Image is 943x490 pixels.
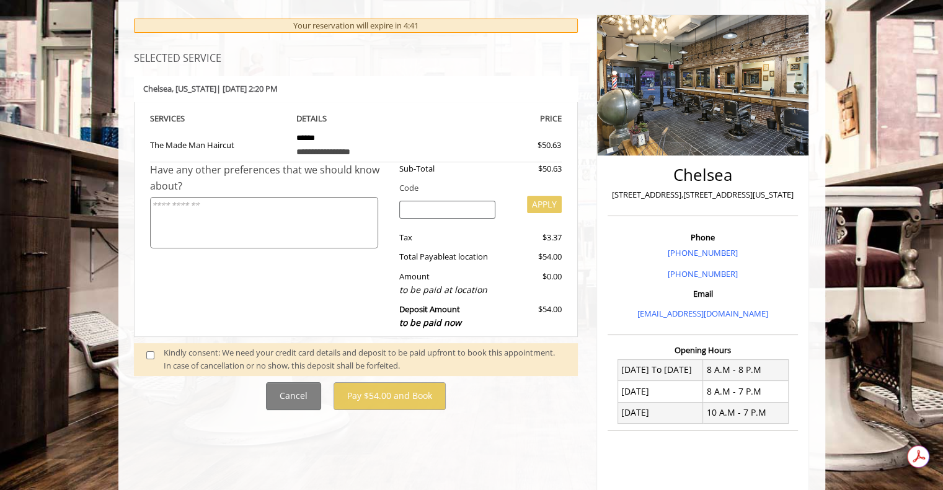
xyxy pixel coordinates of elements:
div: to be paid at location [399,283,495,297]
div: $50.63 [493,139,561,152]
h2: Chelsea [611,166,795,184]
button: Pay $54.00 and Book [334,382,446,410]
td: 8 A.M - 7 P.M [703,381,789,402]
p: [STREET_ADDRESS],[STREET_ADDRESS][US_STATE] [611,188,795,201]
div: $3.37 [505,231,562,244]
div: $50.63 [505,162,562,175]
div: Your reservation will expire in 4:41 [134,19,578,33]
th: SERVICE [150,112,288,126]
span: S [180,113,185,124]
h3: Email [611,289,795,298]
a: [PHONE_NUMBER] [668,247,738,258]
h3: SELECTED SERVICE [134,53,578,64]
h3: Phone [611,233,795,242]
b: Chelsea | [DATE] 2:20 PM [143,83,278,94]
a: [EMAIL_ADDRESS][DOMAIN_NAME] [637,308,768,319]
td: [DATE] [618,402,703,423]
h3: Opening Hours [608,346,798,354]
td: [DATE] [618,381,703,402]
td: [DATE] To [DATE] [618,359,703,380]
button: APPLY [527,196,562,213]
th: DETAILS [287,112,425,126]
div: Sub-Total [390,162,505,175]
span: at location [449,251,488,262]
div: $54.00 [505,303,562,330]
div: Code [390,182,562,195]
div: Tax [390,231,505,244]
div: Amount [390,270,505,297]
div: Kindly consent: We need your credit card details and deposit to be paid upfront to book this appo... [164,346,565,372]
b: Deposit Amount [399,304,461,328]
span: to be paid now [399,317,461,328]
a: [PHONE_NUMBER] [668,268,738,279]
th: PRICE [425,112,562,126]
td: 8 A.M - 8 P.M [703,359,789,380]
div: $54.00 [505,250,562,263]
div: $0.00 [505,270,562,297]
span: , [US_STATE] [172,83,216,94]
td: 10 A.M - 7 P.M [703,402,789,423]
button: Cancel [266,382,321,410]
td: The Made Man Haircut [150,126,288,162]
div: Total Payable [390,250,505,263]
div: Have any other preferences that we should know about? [150,162,391,194]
